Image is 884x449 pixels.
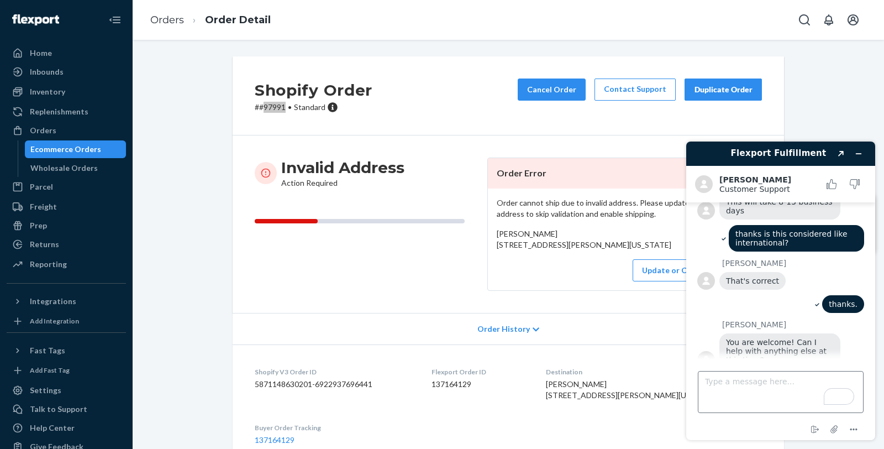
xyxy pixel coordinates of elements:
button: Cancel Order [518,79,586,101]
p: Order cannot ship due to invalid address. Please update or confirm the address to skip validation... [497,197,753,220]
dd: 5871148630201-6922937696441 [255,379,414,390]
dt: Buyer Order Tracking [255,423,414,432]
div: Freight [30,201,57,212]
a: Orders [150,14,184,26]
span: • [288,102,292,112]
div: Wholesale Orders [30,163,98,174]
dt: Shopify V3 Order ID [255,367,414,377]
button: Talk to Support [7,400,126,418]
button: Open Search Box [793,9,815,31]
iframe: To enrich screen reader interactions, please activate Accessibility in Grammarly extension settings [677,133,884,449]
a: Reporting [7,255,126,273]
button: Close Navigation [104,9,126,31]
img: Flexport logo [12,14,59,25]
div: Add Fast Tag [30,366,70,375]
a: Home [7,44,126,62]
div: Action Required [281,158,404,189]
div: Prep [30,220,47,231]
a: Add Fast Tag [7,364,126,377]
h2: Shopify Order [255,79,372,102]
div: Integrations [30,296,76,307]
a: Returns [7,236,126,253]
div: Parcel [30,181,53,192]
div: Duplicate Order [694,84,753,95]
button: Open notifications [818,9,840,31]
div: Ecommerce Orders [30,144,101,155]
a: Settings [7,382,126,399]
span: Order History [477,323,530,335]
div: Orders [30,125,56,136]
button: Open account menu [842,9,864,31]
a: Wholesale Orders [25,159,127,177]
a: Inventory [7,83,126,101]
span: Standard [294,102,325,112]
div: Inventory [30,86,65,97]
ol: breadcrumbs [141,4,280,36]
div: Add Integration [30,316,79,326]
button: Fast Tags [7,342,126,359]
div: Fast Tags [30,345,65,356]
a: Order Detail [205,14,271,26]
a: Replenishments [7,103,126,121]
div: Replenishments [30,106,88,117]
a: 137164129 [255,435,294,445]
a: Help Center [7,419,126,437]
div: Home [30,48,52,59]
div: Talk to Support [30,404,87,415]
a: Contact Support [594,79,676,101]
div: Inbounds [30,66,64,77]
a: Ecommerce Orders [25,140,127,158]
div: Returns [30,239,59,250]
a: Parcel [7,178,126,196]
div: Reporting [30,259,67,270]
p: # #97991 [255,102,372,113]
dd: 137164129 [432,379,528,390]
button: Integrations [7,293,126,310]
span: Chat [24,8,47,18]
button: Duplicate Order [685,79,762,101]
div: Settings [30,385,61,396]
span: [PERSON_NAME] [STREET_ADDRESS][PERSON_NAME][US_STATE] [497,229,671,249]
a: Orders [7,122,126,139]
button: Update or Confirm Address [633,259,753,281]
a: Prep [7,217,126,234]
a: Freight [7,198,126,216]
div: Help Center [30,422,75,434]
span: [PERSON_NAME] [STREET_ADDRESS][PERSON_NAME][US_STATE] [546,379,720,400]
dt: Flexport Order ID [432,367,528,377]
dt: Destination [546,367,762,377]
a: Inbounds [7,63,126,81]
a: Add Integration [7,315,126,328]
header: Order Error [488,158,761,189]
h3: Invalid Address [281,158,404,177]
